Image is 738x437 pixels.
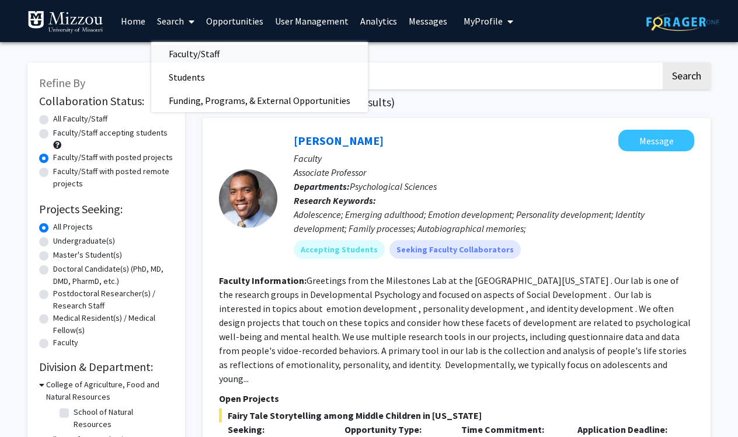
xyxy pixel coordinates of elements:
[53,263,173,287] label: Doctoral Candidate(s) (PhD, MD, DMD, PharmD, etc.)
[74,406,170,431] label: School of Natural Resources
[294,240,385,259] mat-chip: Accepting Students
[294,133,384,148] a: [PERSON_NAME]
[151,89,368,112] span: Funding, Programs, & External Opportunities
[389,240,521,259] mat-chip: Seeking Faculty Collaborators
[294,207,694,235] div: Adolescence; Emerging adulthood; Emotion development; Personality development; Identity developme...
[53,127,168,139] label: Faculty/Staff accepting students
[151,68,368,86] a: Students
[203,63,661,89] input: Search Keywords
[151,65,222,89] span: Students
[53,221,93,233] label: All Projects
[228,422,327,436] p: Seeking:
[46,379,173,403] h3: College of Agriculture, Food and Natural Resources
[53,235,115,247] label: Undergraduate(s)
[350,181,437,192] span: Psychological Sciences
[151,42,237,65] span: Faculty/Staff
[53,249,122,261] label: Master's Student(s)
[219,275,691,384] fg-read-more: Greetings from the Milestones Lab at the [GEOGRAPHIC_DATA][US_STATE] . Our lab is one of the rese...
[27,11,103,34] img: University of Missouri Logo
[151,1,200,41] a: Search
[219,408,694,422] span: Fairy Tale Storytelling among Middle Children in [US_STATE]
[219,391,694,405] p: Open Projects
[39,360,173,374] h2: Division & Department:
[269,1,354,41] a: User Management
[354,1,403,41] a: Analytics
[577,422,677,436] p: Application Deadline:
[151,92,368,109] a: Funding, Programs, & External Opportunities
[294,195,376,206] b: Research Keywords:
[618,130,694,151] button: Message Jordan Booker
[39,94,173,108] h2: Collaboration Status:
[53,165,173,190] label: Faculty/Staff with posted remote projects
[53,287,173,312] label: Postdoctoral Researcher(s) / Research Staff
[151,45,368,63] a: Faculty/Staff
[39,202,173,216] h2: Projects Seeking:
[461,422,561,436] p: Time Commitment:
[53,337,78,349] label: Faculty
[344,422,444,436] p: Opportunity Type:
[53,151,173,164] label: Faculty/Staff with posted projects
[663,63,711,89] button: Search
[403,1,453,41] a: Messages
[219,275,307,286] b: Faculty Information:
[53,312,173,337] label: Medical Resident(s) / Medical Fellow(s)
[294,181,350,192] b: Departments:
[200,1,269,41] a: Opportunities
[9,384,50,428] iframe: Chat
[39,75,85,90] span: Refine By
[115,1,151,41] a: Home
[294,165,694,179] p: Associate Professor
[464,15,503,27] span: My Profile
[203,95,711,109] h1: Page of ( total faculty/staff results)
[646,13,719,31] img: ForagerOne Logo
[294,151,694,165] p: Faculty
[53,113,107,125] label: All Faculty/Staff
